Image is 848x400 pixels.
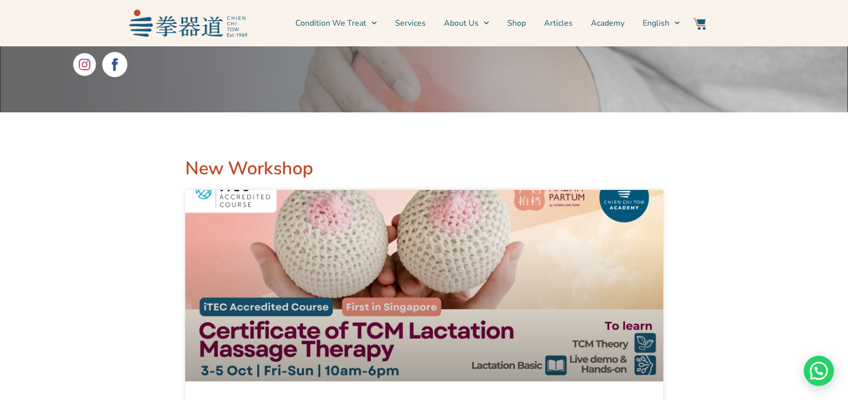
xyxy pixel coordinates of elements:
[804,356,834,386] div: Need help? WhatsApp contact
[252,11,680,36] nav: Menu
[643,17,669,29] span: English
[507,11,526,36] a: Shop
[395,11,426,36] a: Services
[643,11,680,36] a: Switch to English
[444,11,489,36] a: About Us
[693,18,706,30] img: Website Icon-03
[185,158,663,180] h2: New Workshop
[544,11,573,36] a: Articles
[591,11,625,36] a: Academy
[295,11,377,36] a: Condition We Treat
